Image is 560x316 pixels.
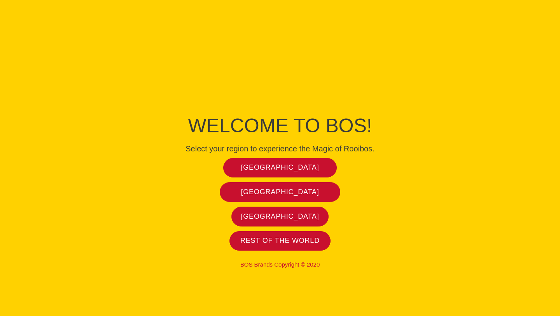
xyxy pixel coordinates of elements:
a: Rest of the world [229,231,331,251]
a: [GEOGRAPHIC_DATA] [220,182,341,202]
h4: Select your region to experience the Magic of Rooibos. [105,144,455,153]
span: Rest of the world [240,236,320,245]
span: [GEOGRAPHIC_DATA] [241,163,319,172]
img: Bos Brands [251,45,309,104]
h1: Welcome to BOS! [105,112,455,139]
p: BOS Brands Copyright © 2020 [105,261,455,268]
span: [GEOGRAPHIC_DATA] [241,212,319,221]
span: [GEOGRAPHIC_DATA] [241,188,319,197]
a: [GEOGRAPHIC_DATA] [231,207,329,226]
a: [GEOGRAPHIC_DATA] [223,158,337,178]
